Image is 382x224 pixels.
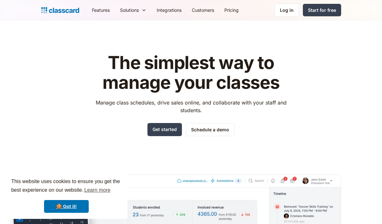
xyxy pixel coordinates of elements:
[41,6,79,15] a: Logo
[87,3,115,17] a: Features
[5,172,128,219] div: cookieconsent
[274,4,299,17] a: Log in
[219,3,244,17] a: Pricing
[11,178,122,195] span: This website uses cookies to ensure you get the best experience on our website.
[280,7,294,13] div: Log in
[152,3,187,17] a: Integrations
[90,53,292,92] h1: The simplest way to manage your classes
[308,7,336,13] div: Start for free
[187,3,219,17] a: Customers
[147,123,182,136] a: Get started
[186,123,235,136] a: Schedule a demo
[90,99,292,114] p: Manage class schedules, drive sales online, and collaborate with your staff and students.
[303,4,341,16] a: Start for free
[44,200,89,213] a: dismiss cookie message
[115,3,152,17] div: Solutions
[83,185,111,195] a: learn more about cookies
[120,7,139,13] div: Solutions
